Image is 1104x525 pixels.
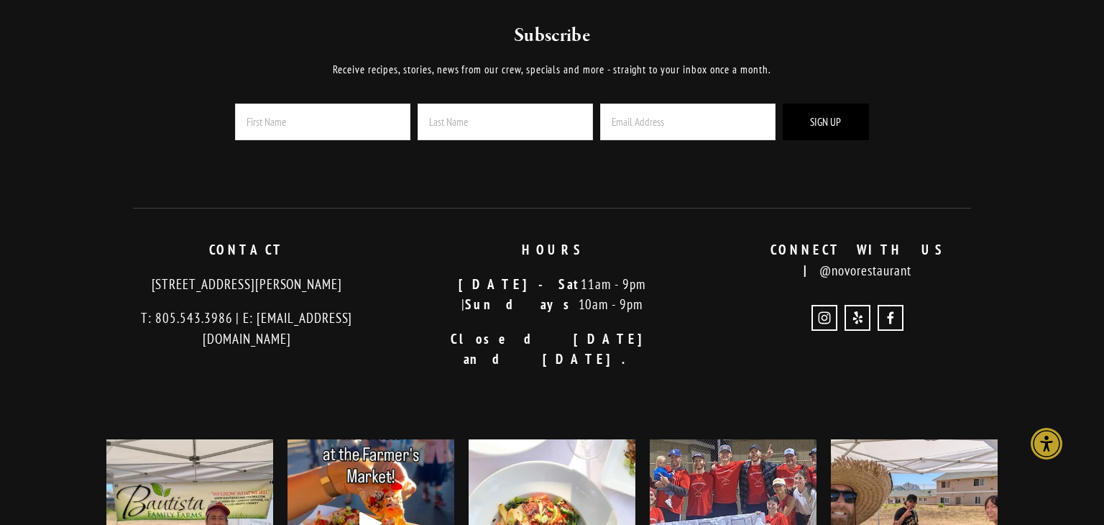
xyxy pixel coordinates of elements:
[770,241,960,279] strong: CONNECT WITH US |
[459,275,581,293] strong: [DATE]-Sat
[209,241,285,258] strong: CONTACT
[845,305,870,331] a: Yelp
[717,239,998,280] p: @novorestaurant
[810,115,841,129] span: Sign Up
[235,104,410,140] input: First Name
[451,330,669,368] strong: Closed [DATE] and [DATE].
[1031,428,1062,460] div: Accessibility Menu
[106,308,387,349] p: T: 805.543.3986 | E: [EMAIL_ADDRESS][DOMAIN_NAME]
[783,104,869,140] button: Sign Up
[106,274,387,295] p: [STREET_ADDRESS][PERSON_NAME]
[418,104,593,140] input: Last Name
[412,274,693,315] p: 11am - 9pm | 10am - 9pm
[465,296,579,313] strong: Sundays
[878,305,903,331] a: Novo Restaurant and Lounge
[600,104,776,140] input: Email Address
[522,241,582,258] strong: HOURS
[196,61,908,78] p: Receive recipes, stories, news from our crew, specials and more - straight to your inbox once a m...
[811,305,837,331] a: Instagram
[196,23,908,49] h2: Subscribe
